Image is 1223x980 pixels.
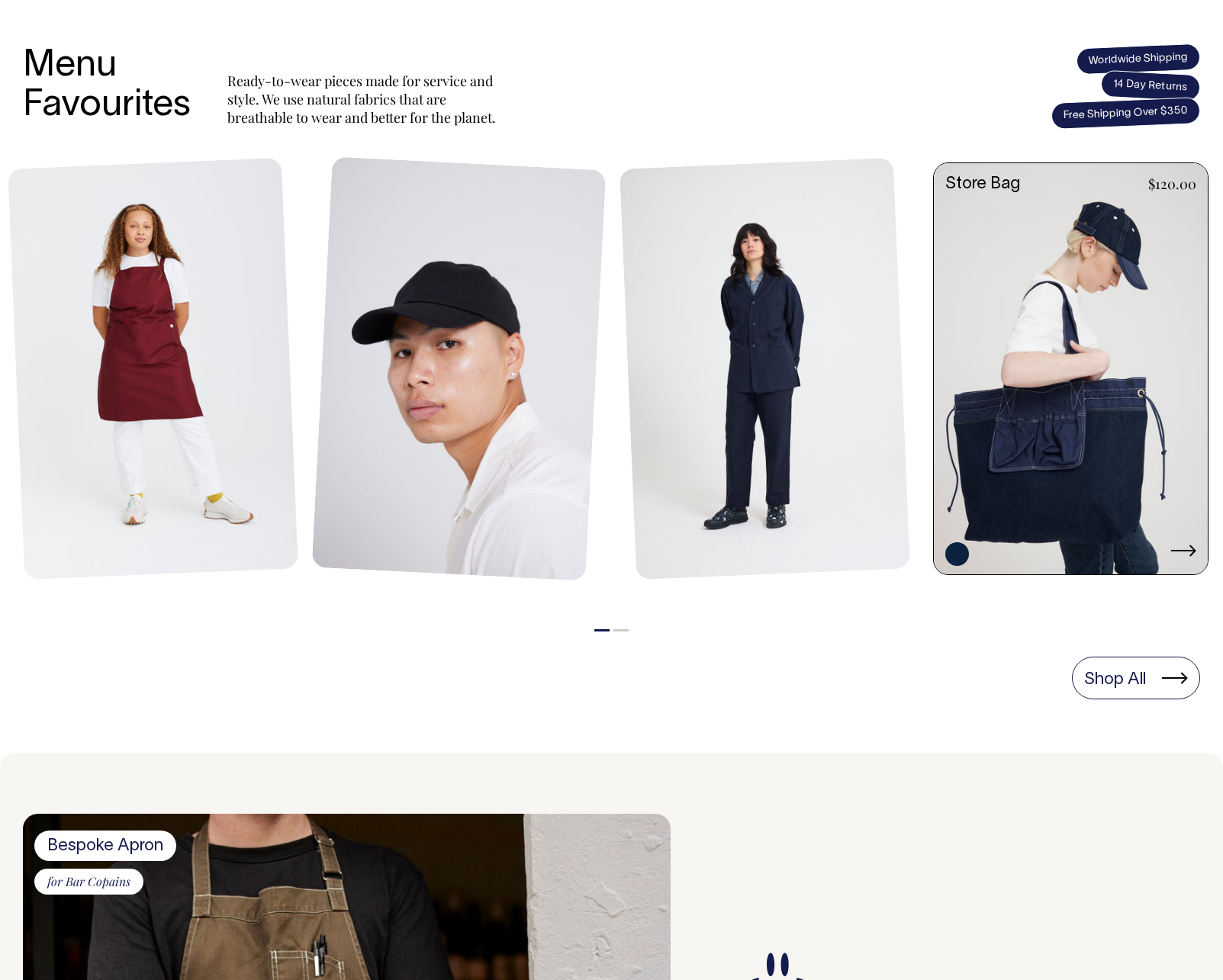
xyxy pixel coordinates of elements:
img: Unstructured Blazer [620,158,910,580]
img: Blank Dad Cap [312,157,607,581]
p: Ready-to-wear pieces made for service and style. We use natural fabrics that are breathable to we... [227,72,502,127]
button: 2 of 2 [613,629,629,631]
button: 1 of 2 [594,629,610,631]
h3: Menu Favourites [23,47,191,127]
a: Shop All [1072,657,1200,699]
img: Mo Apron [8,158,298,580]
span: 14 Day Returns [1100,70,1201,102]
span: Free Shipping Over $350 [1051,97,1200,130]
span: Worldwide Shipping [1076,43,1200,76]
span: for Bar Copains [34,869,143,895]
span: Bespoke Apron [34,831,176,861]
